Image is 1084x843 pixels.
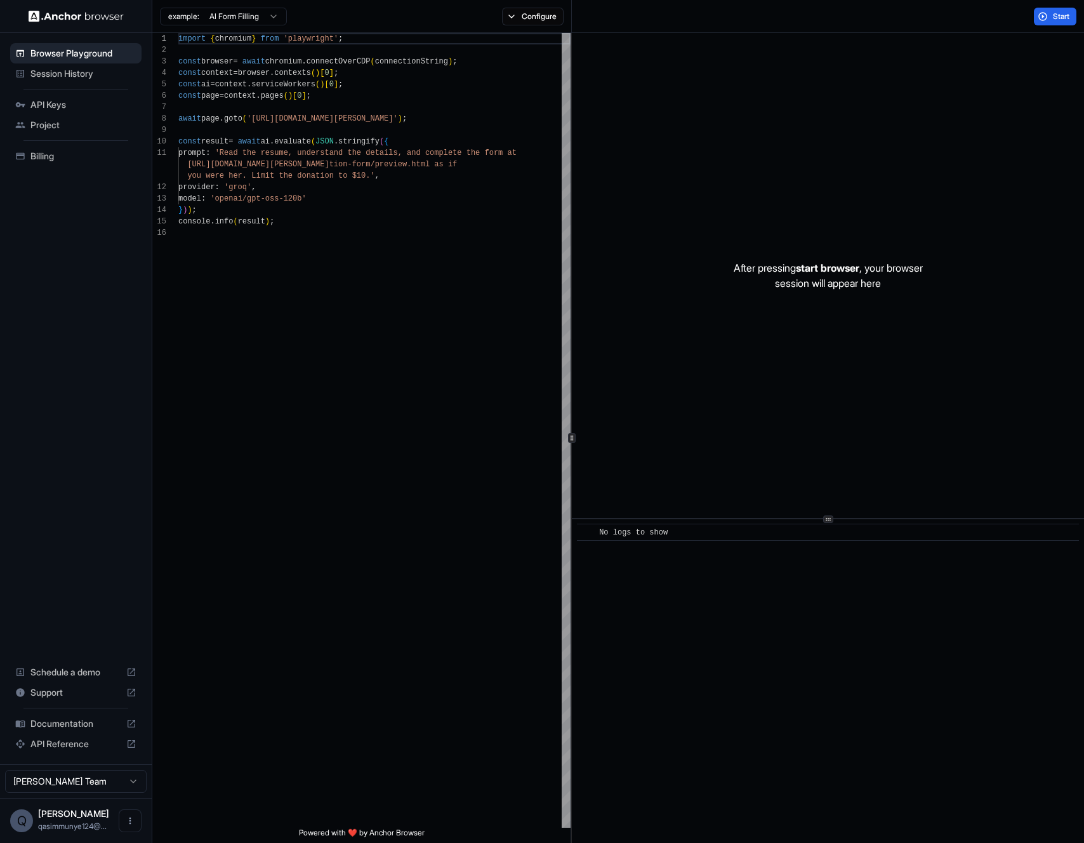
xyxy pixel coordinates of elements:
button: Open menu [119,809,142,832]
span: ( [242,114,247,123]
span: prompt [178,149,206,157]
span: . [220,114,224,123]
span: context [224,91,256,100]
span: ; [307,91,311,100]
span: start browser [796,262,859,274]
span: import [178,34,206,43]
span: Project [30,119,136,131]
span: const [178,57,201,66]
span: context [215,80,247,89]
span: from [261,34,279,43]
span: qasimmunye124@gmail.com [38,821,107,831]
span: result [238,217,265,226]
span: tion-form/preview.html as if [329,160,458,169]
span: Powered with ❤️ by Anchor Browser [299,828,425,843]
div: Q [10,809,33,832]
span: ) [320,80,324,89]
span: provider [178,183,215,192]
span: ) [288,91,293,100]
div: 14 [152,204,166,216]
span: . [210,217,215,226]
span: goto [224,114,242,123]
span: 0 [329,80,334,89]
span: [ [324,80,329,89]
span: ) [448,57,453,66]
div: 7 [152,102,166,113]
span: . [270,69,274,77]
div: Session History [10,63,142,84]
span: ] [329,69,334,77]
span: chromium [265,57,302,66]
span: Documentation [30,717,121,730]
p: After pressing , your browser session will appear here [734,260,923,291]
span: : [201,194,206,203]
span: ) [398,114,402,123]
span: 0 [324,69,329,77]
span: . [256,91,260,100]
span: } [178,206,183,215]
span: Qasim Munye [38,808,109,819]
span: lete the form at [444,149,517,157]
span: ] [334,80,338,89]
div: 15 [152,216,166,227]
span: page [201,91,220,100]
span: ai [261,137,270,146]
span: 'openai/gpt-oss-120b' [210,194,306,203]
span: ; [453,57,457,66]
img: Anchor Logo [29,10,124,22]
span: info [215,217,234,226]
span: await [242,57,265,66]
span: = [220,91,224,100]
div: 8 [152,113,166,124]
div: Browser Playground [10,43,142,63]
span: Billing [30,150,136,163]
span: ; [338,80,343,89]
div: Schedule a demo [10,662,142,682]
span: Schedule a demo [30,666,121,679]
span: Support [30,686,121,699]
span: : [206,149,210,157]
span: ( [380,137,384,146]
span: const [178,69,201,77]
span: ; [338,34,343,43]
span: = [210,80,215,89]
span: serviceWorkers [251,80,315,89]
span: , [375,171,380,180]
span: ​ [583,526,590,539]
span: stringify [338,137,380,146]
span: ( [315,80,320,89]
span: model [178,194,201,203]
button: Start [1034,8,1076,25]
span: context [201,69,233,77]
span: const [178,91,201,100]
span: ) [187,206,192,215]
span: ; [402,114,407,123]
span: Start [1053,11,1071,22]
span: ( [311,137,315,146]
span: API Keys [30,98,136,111]
span: ai [201,80,210,89]
span: } [251,34,256,43]
span: ) [265,217,270,226]
span: : [215,183,220,192]
span: evaluate [274,137,311,146]
span: browser [201,57,233,66]
span: console [178,217,210,226]
div: API Reference [10,734,142,754]
span: 'groq' [224,183,251,192]
span: pages [261,91,284,100]
span: page [201,114,220,123]
span: result [201,137,228,146]
div: API Keys [10,95,142,115]
div: 12 [152,182,166,193]
div: 11 [152,147,166,159]
span: 'Read the resume, understand the details, and comp [215,149,444,157]
div: 5 [152,79,166,90]
div: 1 [152,33,166,44]
div: 13 [152,193,166,204]
span: ; [270,217,274,226]
span: you were her. Limit the donation to $10.' [187,171,374,180]
div: 2 [152,44,166,56]
span: connectOverCDP [307,57,371,66]
span: No logs to show [599,528,668,537]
